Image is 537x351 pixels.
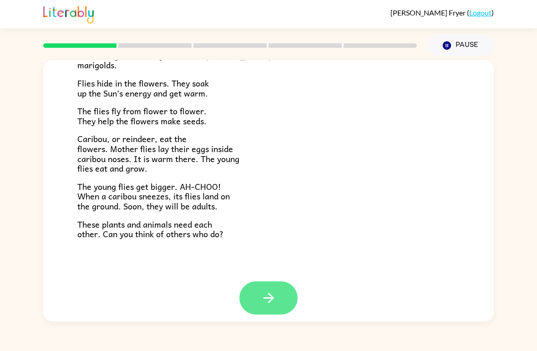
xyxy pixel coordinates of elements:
[390,8,467,17] span: [PERSON_NAME] Fryer
[77,132,239,175] span: Caribou, or reindeer, eat the flowers. Mother flies lay their eggs inside caribou noses. It is wa...
[77,76,209,100] span: Flies hide in the flowers. They soak up the Sun’s energy and get warm.
[390,8,494,17] div: ( )
[43,4,94,24] img: Literably
[428,35,494,56] button: Pause
[469,8,491,17] a: Logout
[77,104,207,127] span: The flies fly from flower to flower. They help the flowers make seeds.
[77,180,230,213] span: The young flies get bigger. AH-CHOO! When a caribou sneezes, its flies land on the ground. Soon, ...
[77,218,223,241] span: These plants and animals need each other. Can you think of others who do?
